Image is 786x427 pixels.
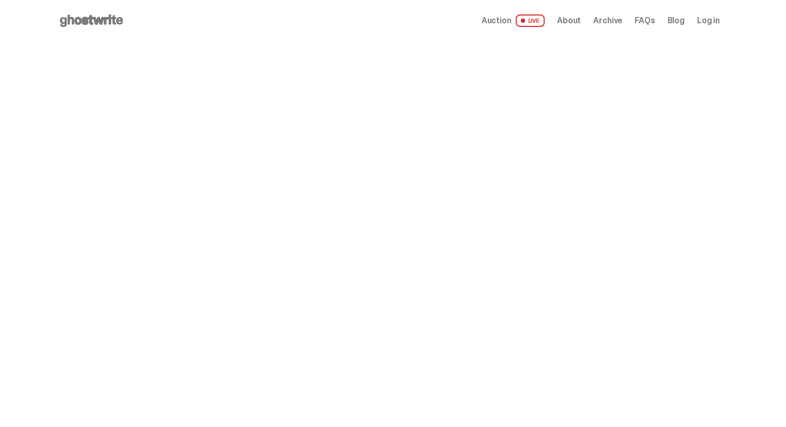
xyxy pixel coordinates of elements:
[516,14,545,27] span: LIVE
[593,17,622,25] a: Archive
[482,14,545,27] a: Auction LIVE
[668,17,685,25] a: Blog
[635,17,655,25] a: FAQs
[557,17,581,25] a: About
[697,17,720,25] a: Log in
[482,17,512,25] span: Auction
